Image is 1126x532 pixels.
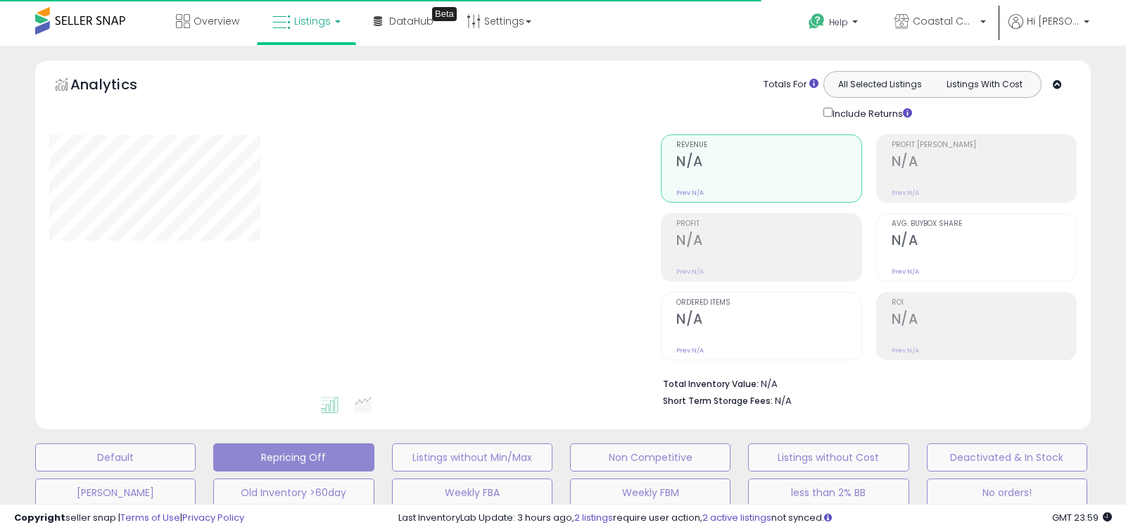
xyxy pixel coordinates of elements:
h2: N/A [676,232,861,251]
span: Listings [294,14,331,28]
span: Coastal Co Goods [913,14,976,28]
strong: Copyright [14,511,65,524]
span: N/A [775,394,792,407]
button: Listings With Cost [932,75,1037,94]
button: Default [35,443,196,471]
button: Repricing Off [213,443,374,471]
button: No orders! [927,479,1087,507]
button: Listings without Min/Max [392,443,552,471]
small: Prev: N/A [892,189,919,197]
button: Old Inventory >60day [213,479,374,507]
small: Prev: N/A [676,189,704,197]
h2: N/A [892,232,1076,251]
a: Help [797,2,872,46]
span: Revenue [676,141,861,149]
div: seller snap | | [14,512,244,525]
span: ROI [892,299,1076,307]
span: Help [829,16,848,28]
button: [PERSON_NAME] [35,479,196,507]
small: Prev: N/A [892,267,919,276]
div: Tooltip anchor [432,7,457,21]
button: Non Competitive [570,443,730,471]
span: Avg. Buybox Share [892,220,1076,228]
h2: N/A [676,311,861,330]
div: Include Returns [813,105,929,120]
button: Weekly FBM [570,479,730,507]
button: less than 2% BB [748,479,909,507]
h2: N/A [892,311,1076,330]
span: Ordered Items [676,299,861,307]
i: Get Help [808,13,825,30]
span: Profit [676,220,861,228]
li: N/A [663,374,1066,391]
button: All Selected Listings [828,75,932,94]
span: Hi [PERSON_NAME] [1027,14,1080,28]
a: Hi [PERSON_NAME] [1008,14,1089,46]
h5: Analytics [70,75,165,98]
div: Totals For [764,78,818,91]
small: Prev: N/A [676,346,704,355]
button: Deactivated & In Stock [927,443,1087,471]
span: Overview [194,14,239,28]
small: Prev: N/A [676,267,704,276]
button: Listings without Cost [748,443,909,471]
h2: N/A [676,153,861,172]
b: Short Term Storage Fees: [663,395,773,407]
span: DataHub [389,14,434,28]
b: Total Inventory Value: [663,378,759,390]
h2: N/A [892,153,1076,172]
small: Prev: N/A [892,346,919,355]
button: Weekly FBA [392,479,552,507]
span: Profit [PERSON_NAME] [892,141,1076,149]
